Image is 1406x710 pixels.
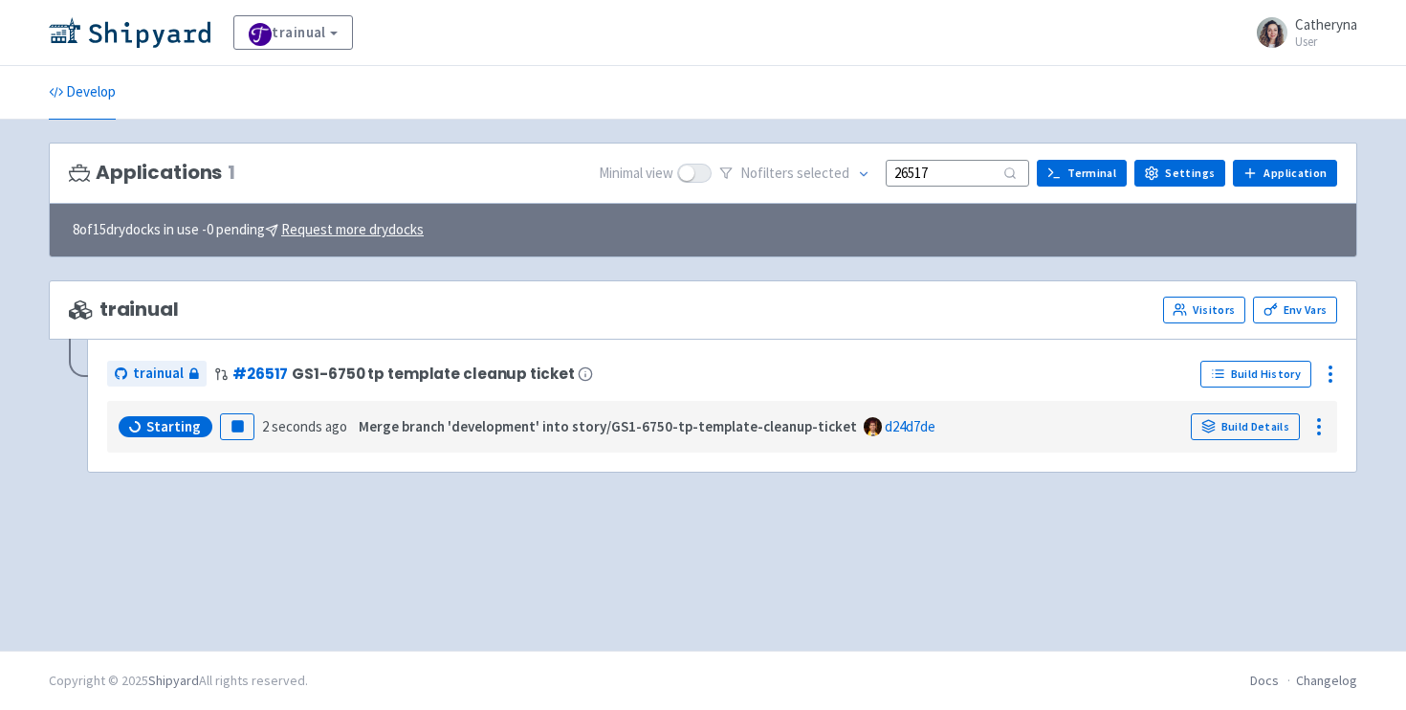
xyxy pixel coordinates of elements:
[73,219,424,241] span: 8 of 15 drydocks in use - 0 pending
[69,299,179,321] span: trainual
[1233,160,1337,187] a: Application
[262,417,347,435] time: 2 seconds ago
[49,66,116,120] a: Develop
[49,17,210,48] img: Shipyard logo
[292,366,574,382] span: GS1-6750 tp template cleanup ticket
[1295,15,1357,33] span: Catheryna
[1191,413,1300,440] a: Build Details
[228,162,235,184] span: 1
[148,672,199,689] a: Shipyard
[69,162,235,184] h3: Applications
[146,417,201,436] span: Starting
[886,160,1029,186] input: Search...
[740,163,849,185] span: No filter s
[1163,297,1245,323] a: Visitors
[885,417,935,435] a: d24d7de
[232,364,288,384] a: #26517
[1245,17,1357,48] a: Catheryna User
[107,361,207,387] a: trainual
[359,417,857,435] strong: Merge branch 'development' into story/GS1-6750-tp-template-cleanup-ticket
[133,363,184,385] span: trainual
[599,163,673,185] span: Minimal view
[220,413,254,440] button: Pause
[281,220,424,238] u: Request more drydocks
[797,164,849,182] span: selected
[1037,160,1127,187] a: Terminal
[233,15,353,50] a: trainual
[1253,297,1337,323] a: Env Vars
[1134,160,1225,187] a: Settings
[49,671,308,691] div: Copyright © 2025 All rights reserved.
[1250,672,1279,689] a: Docs
[1200,361,1311,388] a: Build History
[1295,35,1357,48] small: User
[1296,672,1357,689] a: Changelog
